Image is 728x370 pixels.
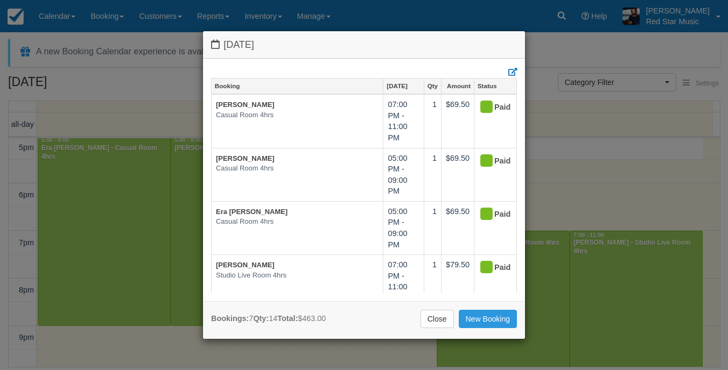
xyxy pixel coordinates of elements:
[216,217,379,227] em: Casual Room 4hrs
[424,148,441,201] td: 1
[216,271,379,281] em: Studio Live Room 4hrs
[216,101,275,109] a: [PERSON_NAME]
[216,163,379,174] em: Casual Room 4hrs
[216,261,275,269] a: [PERSON_NAME]
[211,39,517,51] h4: [DATE]
[216,208,288,216] a: Era [PERSON_NAME]
[211,314,249,323] strong: Bookings:
[424,79,441,94] a: Qty
[383,79,423,94] a: [DATE]
[277,314,298,323] strong: Total:
[479,153,503,170] div: Paid
[424,94,441,148] td: 1
[383,148,424,201] td: 05:00 PM - 09:00 PM
[441,255,474,308] td: $79.50
[442,79,474,94] a: Amount
[421,310,454,328] a: Close
[479,99,503,116] div: Paid
[479,206,503,223] div: Paid
[424,255,441,308] td: 1
[441,148,474,201] td: $69.50
[383,94,424,148] td: 07:00 PM - 11:00 PM
[383,201,424,254] td: 05:00 PM - 09:00 PM
[383,255,424,308] td: 07:00 PM - 11:00 PM
[216,154,275,162] a: [PERSON_NAME]
[424,201,441,254] td: 1
[212,79,383,94] a: Booking
[479,259,503,276] div: Paid
[216,110,379,120] em: Casual Room 4hrs
[253,314,269,323] strong: Qty:
[211,313,326,324] div: 7 14 $463.00
[474,79,516,94] a: Status
[441,201,474,254] td: $69.50
[441,94,474,148] td: $69.50
[459,310,517,328] a: New Booking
